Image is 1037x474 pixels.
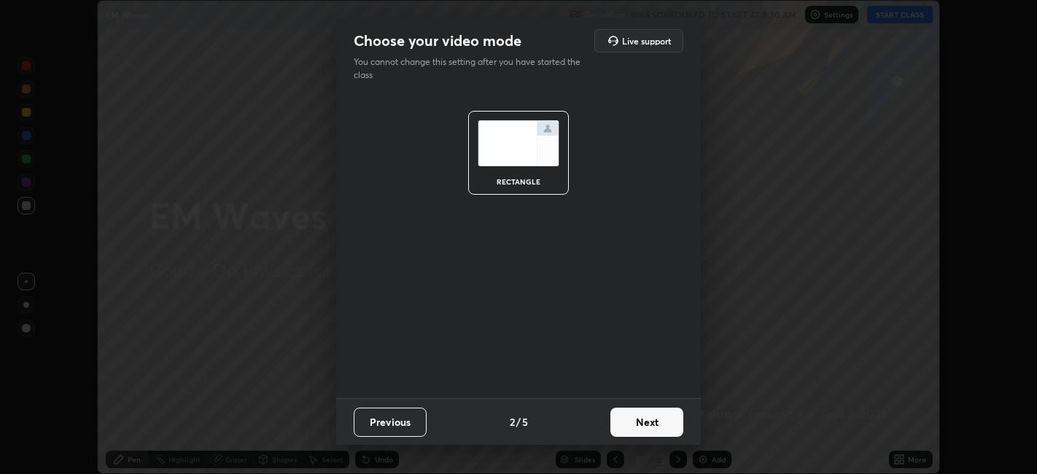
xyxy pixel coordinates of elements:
[354,31,521,50] h2: Choose your video mode
[489,178,548,185] div: rectangle
[354,55,590,82] p: You cannot change this setting after you have started the class
[510,414,515,430] h4: 2
[354,408,427,437] button: Previous
[610,408,683,437] button: Next
[622,36,671,45] h5: Live support
[522,414,528,430] h4: 5
[478,120,559,166] img: normalScreenIcon.ae25ed63.svg
[516,414,521,430] h4: /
